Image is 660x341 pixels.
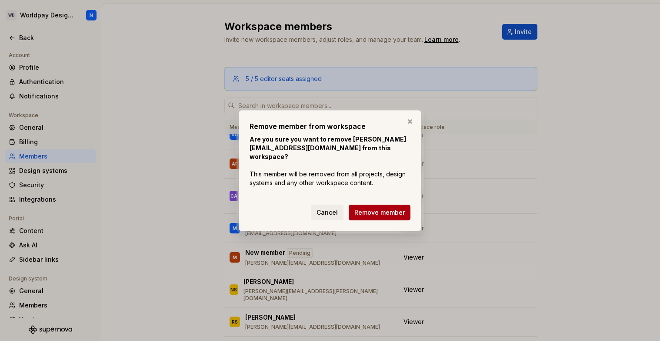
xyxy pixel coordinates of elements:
span: Cancel [317,208,338,217]
button: Remove member [349,205,410,220]
p: This member will be removed from all projects, design systems and any other workspace content. [250,135,410,187]
b: Are you sure you want to remove [PERSON_NAME][EMAIL_ADDRESS][DOMAIN_NAME] from this workspace? [250,135,406,160]
h2: Remove member from workspace [250,121,410,132]
span: Remove member [354,208,405,217]
button: Cancel [311,205,343,220]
